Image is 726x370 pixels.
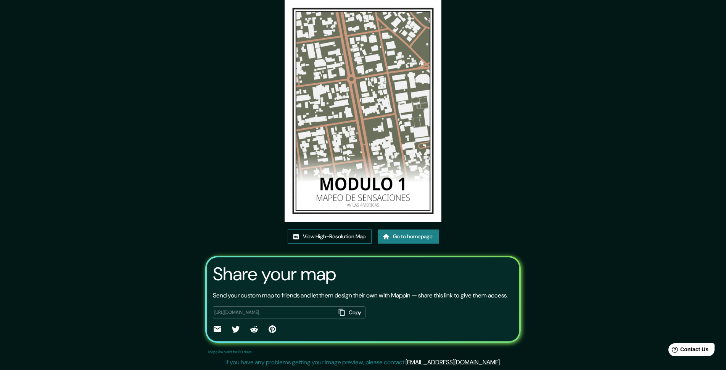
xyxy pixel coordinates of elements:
[658,340,718,362] iframe: Help widget launcher
[225,358,501,367] p: If you have any problems getting your image preview, please contact .
[288,229,372,244] a: View High-Resolution Map
[213,263,336,285] h3: Share your map
[336,306,365,319] button: Copy
[213,291,508,300] p: Send your custom map to friends and let them design their own with Mappin — share this link to gi...
[378,229,439,244] a: Go to homepage
[406,358,500,366] a: [EMAIL_ADDRESS][DOMAIN_NAME]
[208,349,253,355] p: Maps link valid for 60 days.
